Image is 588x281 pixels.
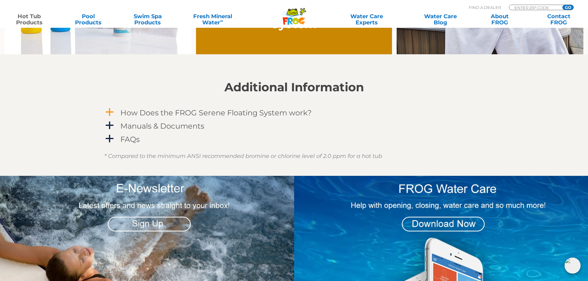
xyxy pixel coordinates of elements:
a: ContactFROG [536,13,582,26]
span: a [105,108,114,117]
a: Fresh MineralWater∞ [184,13,241,26]
span: a [105,121,114,130]
a: Water CareExperts [329,13,404,26]
input: Zip Code Form [514,5,556,10]
a: Water CareBlog [417,13,463,26]
a: a How Does the FROG Serene Floating System work? [104,107,484,118]
span: a [105,134,114,143]
a: a FAQs [104,134,484,145]
a: PoolProducts [65,13,111,26]
a: AboutFROG [477,13,523,26]
h4: How Does the FROG Serene Floating System work? [120,109,312,117]
a: a Manuals & Documents [104,120,484,132]
p: Find A Dealer [469,5,501,10]
img: openIcon [565,258,581,274]
a: Swim SpaProducts [125,13,171,26]
h4: Manuals & Documents [120,122,204,130]
a: Hot TubProducts [6,13,52,26]
sup: ∞ [220,18,223,23]
input: GO [562,5,573,10]
em: * Compared to the minimum ANSI recommended bromine or chlorine level of 2.0 ppm for a hot tub [104,153,382,159]
h2: Additional Information [104,81,484,94]
h4: FAQs [120,135,140,143]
